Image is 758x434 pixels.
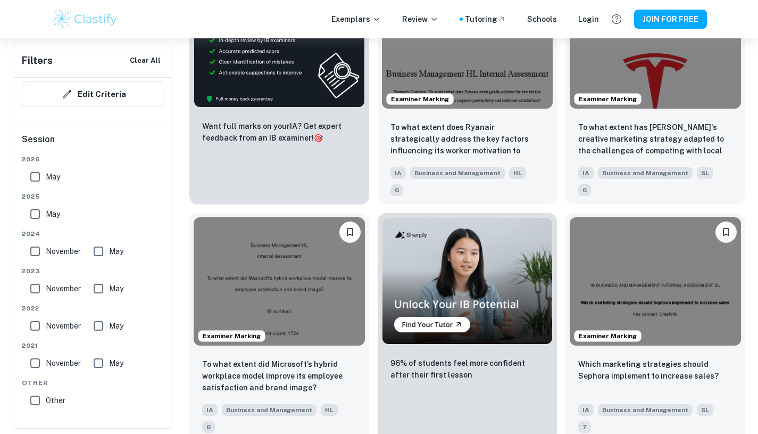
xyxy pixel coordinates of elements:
span: Examiner Marking [387,94,453,104]
h6: Filters [22,53,53,68]
button: Please log in to bookmark exemplars [715,222,737,243]
span: May [109,283,123,294]
button: Clear All [127,53,163,69]
span: 2026 [22,154,164,164]
button: Edit Criteria [22,81,164,107]
span: Examiner Marking [574,94,641,104]
p: Want full marks on your IA ? Get expert feedback from an IB examiner! [202,120,356,144]
span: SL [697,167,713,179]
span: 2023 [22,266,164,276]
span: May [109,320,123,332]
span: November [46,320,81,332]
button: Please log in to bookmark exemplars [339,222,361,243]
span: Other [46,395,65,406]
span: 7 [578,421,591,433]
p: To what extent did Microsoft’s hybrid workplace model improve its employee satisfaction and brand... [202,358,356,394]
span: Business and Management [410,167,505,179]
span: November [46,245,81,257]
span: November [46,283,81,294]
span: IA [578,404,594,416]
span: 2022 [22,304,164,313]
img: Clastify logo [52,9,119,30]
span: HL [321,404,338,416]
span: SL [697,404,713,416]
span: May [46,171,60,183]
span: 2024 [22,229,164,239]
span: IA [202,404,218,416]
span: Examiner Marking [574,331,641,341]
span: 6 [202,421,215,433]
p: To what extent has Tesla's creative marketing strategy adapted to the challenges of competing wit... [578,121,732,158]
span: 6 [578,184,591,196]
span: May [109,357,123,369]
span: Business and Management [598,404,693,416]
a: Tutoring [465,13,506,25]
img: Business and Management IA example thumbnail: To what extent did Microsoft’s hybrid wo [194,217,365,346]
span: May [46,208,60,220]
span: 6 [390,184,403,196]
span: IA [390,167,406,179]
p: Review [402,13,438,25]
span: 🎯 [314,134,323,142]
p: To what extent does Ryanair strategically address the key factors influencing its worker motivati... [390,121,545,158]
button: JOIN FOR FREE [634,10,707,29]
button: Help and Feedback [607,10,626,28]
a: Schools [527,13,557,25]
span: IA [578,167,594,179]
span: Other [22,378,164,388]
p: 96% of students feel more confident after their first lesson [390,357,545,381]
span: November [46,357,81,369]
img: Business and Management IA example thumbnail: Which marketing strategies should Sephor [570,217,741,346]
span: Business and Management [598,167,693,179]
span: 2021 [22,341,164,350]
p: Which marketing strategies should Sephora implement to increase sales? [578,358,732,382]
p: Exemplars [331,13,381,25]
span: HL [509,167,526,179]
a: Login [578,13,599,25]
span: May [109,245,123,257]
img: Thumbnail [382,217,553,345]
span: 2025 [22,192,164,201]
span: Business and Management [222,404,316,416]
h6: Session [22,133,164,154]
span: Examiner Marking [198,331,265,341]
